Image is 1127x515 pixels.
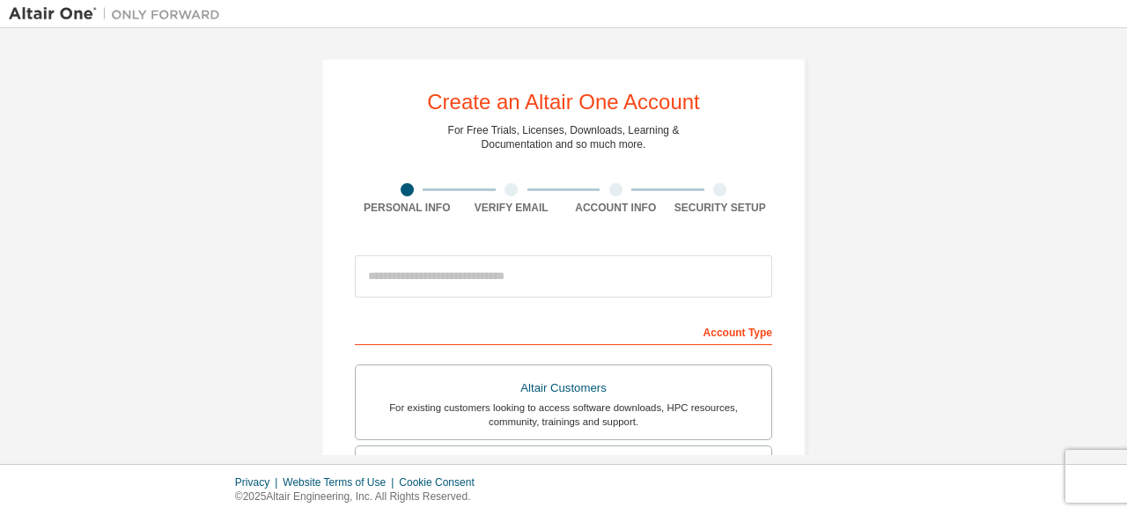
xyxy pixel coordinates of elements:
[235,489,485,504] p: © 2025 Altair Engineering, Inc. All Rights Reserved.
[366,376,761,401] div: Altair Customers
[9,5,229,23] img: Altair One
[355,201,460,215] div: Personal Info
[460,201,564,215] div: Verify Email
[668,201,773,215] div: Security Setup
[283,475,399,489] div: Website Terms of Use
[448,123,680,151] div: For Free Trials, Licenses, Downloads, Learning & Documentation and so much more.
[235,475,283,489] div: Privacy
[355,317,772,345] div: Account Type
[427,92,700,113] div: Create an Altair One Account
[366,401,761,429] div: For existing customers looking to access software downloads, HPC resources, community, trainings ...
[563,201,668,215] div: Account Info
[399,475,484,489] div: Cookie Consent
